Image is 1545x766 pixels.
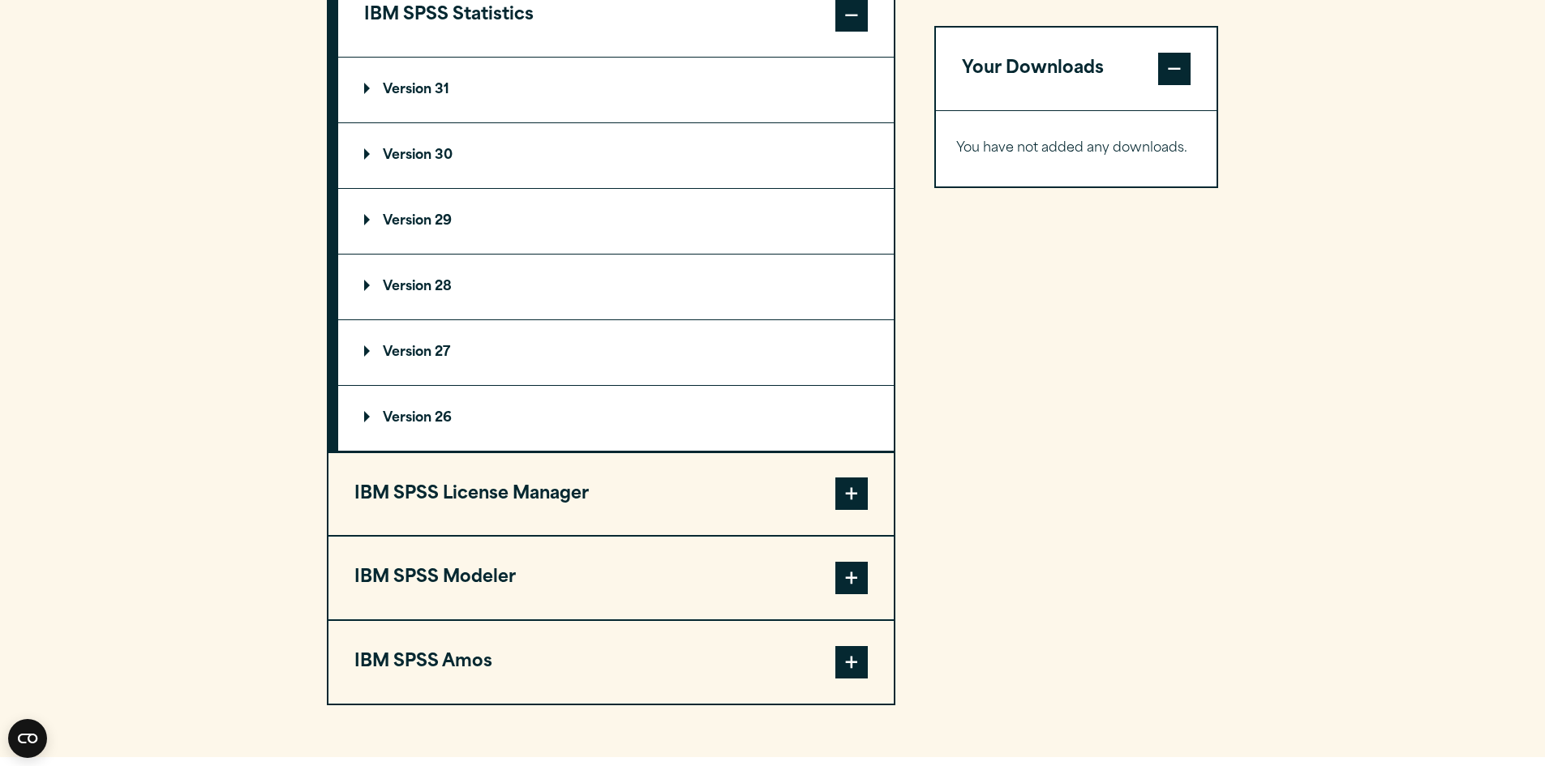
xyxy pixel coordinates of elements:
[956,137,1197,160] p: You have not added any downloads.
[364,346,450,359] p: Version 27
[936,28,1217,110] button: Your Downloads
[364,280,452,293] p: Version 28
[8,719,47,758] button: Open CMP widget
[338,123,894,188] summary: Version 30
[936,110,1217,186] div: Your Downloads
[328,537,894,619] button: IBM SPSS Modeler
[338,255,894,319] summary: Version 28
[338,320,894,385] summary: Version 27
[364,149,453,162] p: Version 30
[364,215,452,228] p: Version 29
[364,83,449,96] p: Version 31
[338,386,894,451] summary: Version 26
[328,453,894,536] button: IBM SPSS License Manager
[338,58,894,122] summary: Version 31
[338,57,894,451] div: IBM SPSS Statistics
[364,412,452,425] p: Version 26
[328,621,894,704] button: IBM SPSS Amos
[338,189,894,254] summary: Version 29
